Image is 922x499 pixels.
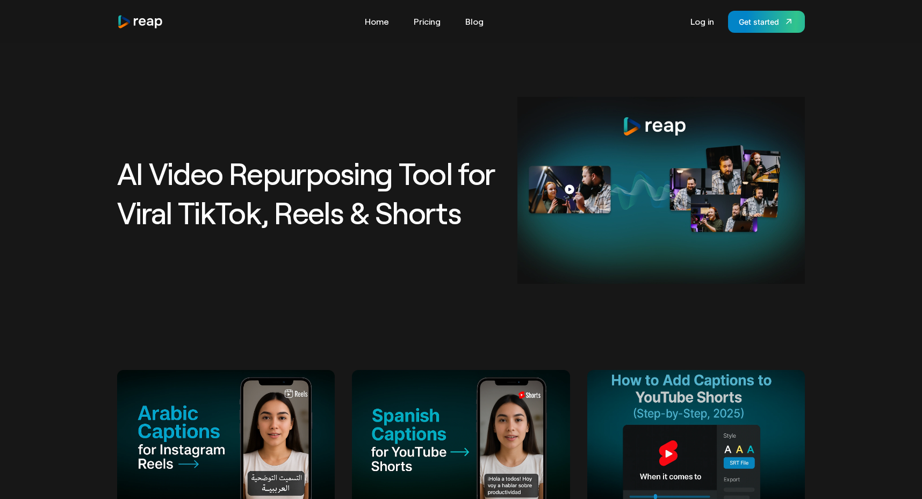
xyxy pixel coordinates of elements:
img: AI Video Repurposing Tool for Viral TikTok, Reels & Shorts [517,97,805,284]
a: Pricing [408,13,446,30]
a: Blog [460,13,489,30]
a: Log in [685,13,719,30]
a: Home [359,13,394,30]
a: Get started [728,11,805,33]
img: reap logo [117,15,163,29]
h1: AI Video Repurposing Tool for Viral TikTok, Reels & Shorts [117,154,505,232]
a: home [117,15,163,29]
div: Get started [739,16,779,27]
